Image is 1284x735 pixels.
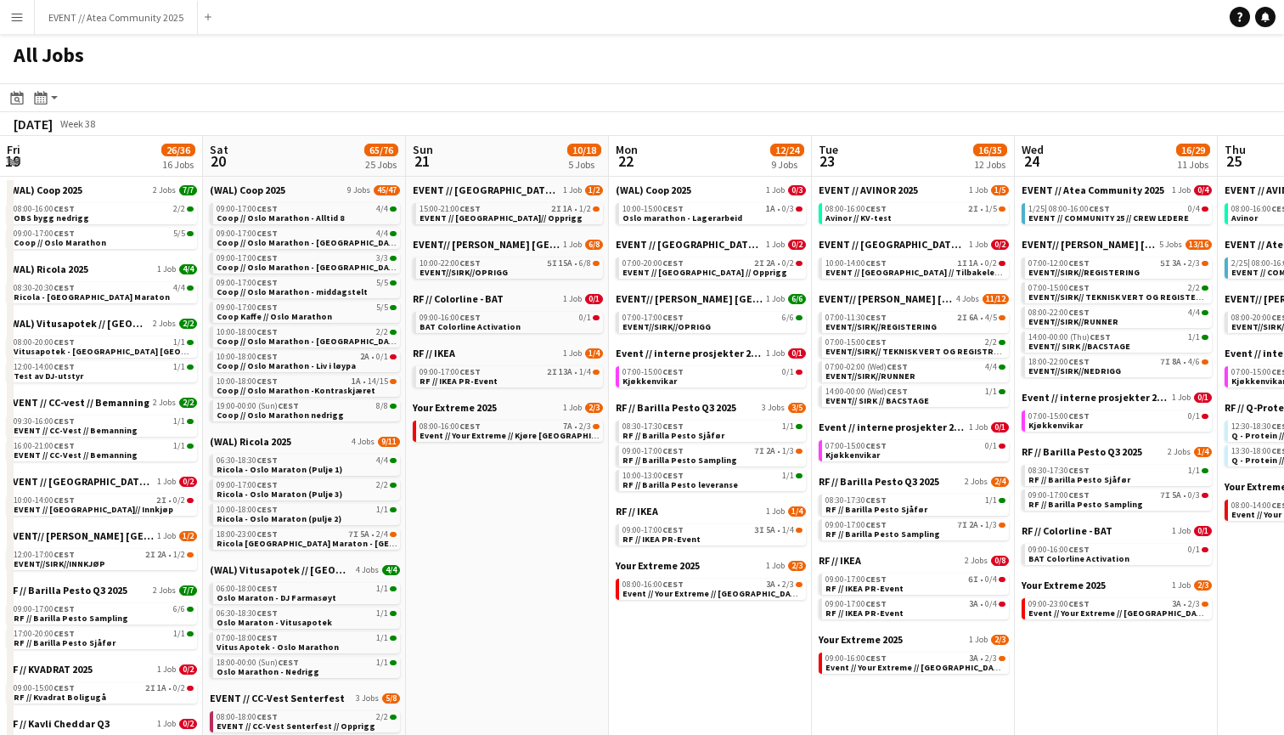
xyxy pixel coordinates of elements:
[1028,365,1121,376] span: EVENT//SIRK//NEDRIGG
[616,238,806,251] a: EVENT // [GEOGRAPHIC_DATA] MEETING1 Job0/2
[420,376,498,387] span: RF // IKEA PR-Event
[256,326,278,337] span: CEST
[1028,212,1189,223] span: EVENT // COMMUNITY 25 // CREW LEDERE
[420,267,508,278] span: EVENT//SIRK//OPRIGG
[1022,184,1212,238] div: EVENT // Atea Community 20251 Job0/41/25|08:00-16:00CEST0/4EVENT // COMMUNITY 25 // CREW LEDERE
[1028,203,1208,223] a: 1/25|08:00-16:00CEST0/4EVENT // COMMUNITY 25 // CREW LEDERE
[983,294,1009,304] span: 11/12
[179,185,197,195] span: 7/7
[179,264,197,274] span: 4/4
[622,314,684,322] span: 07:00-17:00
[14,212,89,223] span: OBS bygg nedrigg
[985,314,997,322] span: 4/5
[1172,393,1191,403] span: 1 Job
[825,259,887,268] span: 10:00-14:00
[1028,308,1090,317] span: 08:00-22:00
[985,387,997,396] span: 1/1
[819,292,1009,305] a: EVENT// [PERSON_NAME] [GEOGRAPHIC_DATA]4 Jobs11/12
[53,203,75,214] span: CEST
[179,319,197,329] span: 2/2
[825,259,1005,268] div: •
[1188,333,1200,342] span: 1/1
[622,212,742,223] span: Oslo marathon - Lagerarbeid
[985,205,997,213] span: 1/5
[1028,284,1090,292] span: 07:00-15:00
[825,314,1005,322] div: •
[217,376,397,395] a: 10:00-18:00CEST1A•14/15Coop // Oslo Marathon -Kontraskjæret
[420,312,600,331] a: 09:00-16:00CEST0/1BAT Colorline Activation
[14,363,75,371] span: 12:00-14:00
[210,184,400,196] a: (WAL) Coop 20259 Jobs45/47
[622,205,802,213] div: •
[585,240,603,250] span: 6/8
[420,257,600,277] a: 10:00-22:00CEST5I15A•6/8EVENT//SIRK//OPRIGG
[616,347,763,359] span: Event // interne prosjekter 2025
[819,184,1009,196] a: EVENT // AVINOR 20251 Job1/5
[7,263,197,275] a: (WAL) Ricola 20251 Job4/4
[616,238,806,292] div: EVENT // [GEOGRAPHIC_DATA] MEETING1 Job0/207:00-20:00CEST2I2A•0/2EVENT // [GEOGRAPHIC_DATA] // Op...
[1090,331,1111,342] span: CEST
[957,314,967,322] span: 2I
[782,314,794,322] span: 6/6
[616,184,691,196] span: (WAL) Coop 2025
[420,203,600,223] a: 15:00-21:00CEST2I1A•1/2EVENT // [GEOGRAPHIC_DATA]// Opprigg
[825,267,1021,278] span: EVENT // UAE // Tilbakelevering
[376,229,388,238] span: 4/4
[7,184,197,196] a: (WAL) Coop 20252 Jobs7/7
[14,228,194,247] a: 09:00-17:00CEST5/5Coop // Oslo Marathon
[622,259,802,268] div: •
[1160,358,1170,366] span: 7I
[210,184,400,435] div: (WAL) Coop 20259 Jobs45/4709:00-17:00CEST4/4Coop // Oslo Marathon - Alltid 809:00-17:00CEST4/4Coo...
[413,347,603,401] div: RF // IKEA1 Job1/409:00-17:00CEST2I13A•1/4RF // IKEA PR-Event
[413,238,603,251] a: EVENT// [PERSON_NAME] [GEOGRAPHIC_DATA]1 Job6/8
[14,346,245,357] span: Vitusapotek - Oslo Maraton
[1247,257,1250,269] span: |
[413,238,560,251] span: EVENT// SIRK NORGE
[1194,185,1212,195] span: 0/4
[622,203,802,223] a: 10:00-15:00CEST1A•0/3Oslo marathon - Lagerarbeid
[217,277,397,297] a: 09:00-17:00CEST5/5Coop // Oslo Marathon - middagstelt
[1022,391,1212,404] a: Event // interne prosjekter 20251 Job0/1
[547,368,557,376] span: 2I
[825,387,908,396] span: 14:00-00:00 (Wed)
[14,284,75,292] span: 08:30-20:30
[256,203,278,214] span: CEST
[662,312,684,323] span: CEST
[217,326,397,346] a: 10:00-18:00CEST2/2Coop // Oslo Marathon - [GEOGRAPHIC_DATA] - Standby
[217,252,397,272] a: 09:00-17:00CEST3/3Coop // Oslo Marathon - [GEOGRAPHIC_DATA]
[865,257,887,269] span: CEST
[1231,212,1258,223] span: Avinor
[420,205,600,213] div: •
[825,370,915,382] span: EVENT//SIRK//RUNNER
[347,185,370,195] span: 9 Jobs
[616,292,806,305] a: EVENT// [PERSON_NAME] [GEOGRAPHIC_DATA]1 Job6/6
[1028,333,1111,342] span: 14:00-00:00 (Thu)
[985,338,997,347] span: 2/2
[825,336,1005,356] a: 07:00-15:00CEST2/2EVENT//SIRK// TEKNISK VERT OG REGISTRERING
[217,353,278,361] span: 10:00-18:00
[865,312,887,323] span: CEST
[1028,358,1208,366] div: •
[825,312,1005,331] a: 07:00-11:30CEST2I6A•4/5EVENT//SIRK//REGISTERING
[413,184,603,238] div: EVENT // [GEOGRAPHIC_DATA] MEETING1 Job1/215:00-21:00CEST2I1A•1/2EVENT // [GEOGRAPHIC_DATA]// Opp...
[459,257,481,269] span: CEST
[217,328,278,336] span: 10:00-18:00
[217,286,368,297] span: Coop // Oslo Marathon - middagstelt
[1049,205,1110,213] span: 08:00-16:00
[459,312,481,323] span: CEST
[14,237,106,248] span: Coop // Oslo Marathon
[1028,358,1090,366] span: 18:00-22:00
[157,264,176,274] span: 1 Job
[766,294,785,304] span: 1 Job
[360,353,369,361] span: 2A
[217,351,397,370] a: 10:00-18:00CEST2A•0/1Coop // Oslo Marathon - Liv i løypa
[7,317,197,330] a: (WAL) Vitusapotek // [GEOGRAPHIC_DATA] 20252 Jobs2/2
[1159,240,1182,250] span: 5 Jobs
[1068,356,1090,367] span: CEST
[420,259,481,268] span: 10:00-22:00
[969,259,978,268] span: 1A
[7,263,197,317] div: (WAL) Ricola 20251 Job4/408:30-20:30CEST4/4Ricola - [GEOGRAPHIC_DATA] Maraton
[1022,391,1169,404] span: Event // interne prosjekter 2025
[1028,331,1208,351] a: 14:00-00:00 (Thu)CEST1/1EVENT// SIRK //BACSTAGE
[766,348,785,359] span: 1 Job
